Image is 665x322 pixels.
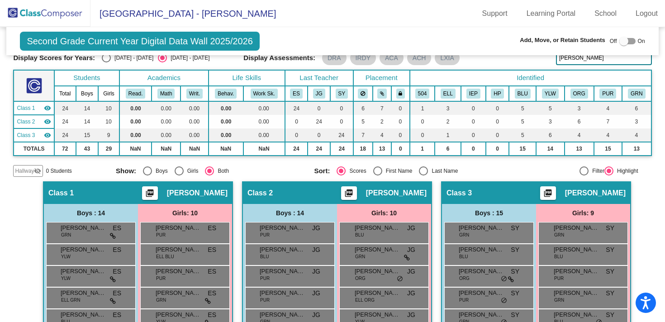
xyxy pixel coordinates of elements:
td: 43 [76,142,98,156]
span: do_not_disturb_alt [501,297,507,304]
td: 15 [509,142,536,156]
th: Purple Team [594,86,622,101]
td: 15 [76,128,98,142]
span: ES [208,223,216,233]
td: 5 [509,101,536,115]
div: Boys : 14 [44,204,138,222]
th: Boys [76,86,98,101]
td: 0 [285,128,308,142]
td: 0.00 [180,115,208,128]
span: ES [113,267,121,276]
span: Sort: [314,167,330,175]
button: HP [491,89,503,99]
mat-icon: visibility [44,132,51,139]
td: 4 [594,128,622,142]
span: [PERSON_NAME] [355,267,400,276]
mat-icon: visibility_off [34,167,41,175]
button: YLW [542,89,559,99]
div: Girls [184,167,199,175]
td: TOTALS [14,142,54,156]
td: 4 [565,128,594,142]
span: [PERSON_NAME] [366,189,427,198]
th: English Language Learner [435,86,461,101]
span: [PERSON_NAME] [167,189,228,198]
span: [PERSON_NAME] [554,267,599,276]
span: Second Grade Current Year Digital Data Wall 2025/2026 [20,32,260,51]
td: 24 [330,142,353,156]
td: 0.00 [180,128,208,142]
td: 3 [622,115,651,128]
td: 10 [98,101,119,115]
span: [PERSON_NAME] [459,223,504,232]
span: Class 3 [446,189,472,198]
td: 72 [54,142,76,156]
td: 24 [285,142,308,156]
span: ES [208,289,216,298]
td: 2 [373,115,392,128]
mat-icon: picture_as_pdf [144,189,155,201]
mat-chip: IRDY [350,51,376,65]
button: Behav. [215,89,237,99]
td: 0.00 [243,101,285,115]
span: [PERSON_NAME] [61,267,106,276]
th: Girls [98,86,119,101]
button: Print Students Details [540,186,556,200]
mat-icon: picture_as_pdf [542,189,553,201]
span: [PERSON_NAME] [156,310,201,319]
mat-radio-group: Select an option [314,166,505,175]
th: Erin Scribner [285,86,308,101]
td: 0 [285,115,308,128]
span: BLU [355,232,364,238]
span: SY [511,223,519,233]
span: GRN [459,232,469,238]
span: Class 1 [17,104,35,112]
td: NaN [119,142,152,156]
span: JG [407,223,415,233]
td: NaN [209,142,243,156]
td: 5 [353,115,373,128]
span: On [638,37,645,45]
td: 0.00 [152,128,180,142]
th: 504 Plan [410,86,435,101]
span: [PERSON_NAME] [260,310,305,319]
td: 3 [565,101,594,115]
td: 0 [461,128,486,142]
span: YLW [61,253,71,260]
mat-icon: visibility [44,104,51,112]
span: PUR [459,297,469,303]
td: 10 [98,115,119,128]
span: Off [610,37,617,45]
span: GRN [156,297,166,303]
span: [PERSON_NAME] [61,245,106,254]
span: ES [208,267,216,276]
td: NaN [152,142,180,156]
span: [PERSON_NAME] [459,310,504,319]
button: BLU [515,89,531,99]
th: Academics [119,70,209,86]
span: PUR [156,232,166,238]
span: JG [312,223,320,233]
td: 0.00 [243,128,285,142]
th: Jamie Glanville [308,86,330,101]
span: [PERSON_NAME] [260,267,305,276]
span: do_not_disturb_alt [397,275,403,283]
button: Math [157,89,175,99]
span: ES [208,245,216,255]
span: SY [606,223,614,233]
td: 6 [565,115,594,128]
span: [PERSON_NAME] [554,223,599,232]
button: Print Students Details [341,186,357,200]
button: Work Sk. [251,89,278,99]
span: SY [606,310,614,320]
div: Highlight [613,167,638,175]
span: [PERSON_NAME] [459,289,504,298]
span: JG [312,267,320,276]
td: 4 [594,101,622,115]
th: Orange Team [565,86,594,101]
span: Class 3 [17,131,35,139]
td: 0.00 [180,101,208,115]
td: Stephanie Young - No Class Name [14,128,54,142]
mat-icon: picture_as_pdf [343,189,354,201]
div: [DATE] - [DATE] [167,54,209,62]
td: 0.00 [209,101,243,115]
